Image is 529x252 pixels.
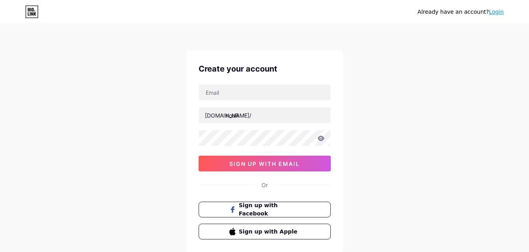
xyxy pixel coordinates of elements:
span: Sign up with Facebook [239,201,300,218]
input: Email [199,85,330,100]
div: Create your account [199,63,331,75]
span: sign up with email [229,160,300,167]
div: Or [262,181,268,189]
button: Sign up with Facebook [199,202,331,217]
div: Already have an account? [418,8,504,16]
input: username [199,107,330,123]
button: Sign up with Apple [199,224,331,239]
a: Login [489,9,504,15]
span: Sign up with Apple [239,228,300,236]
button: sign up with email [199,156,331,171]
div: [DOMAIN_NAME]/ [205,111,251,120]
